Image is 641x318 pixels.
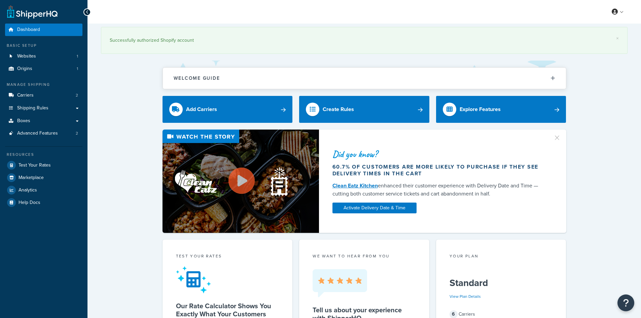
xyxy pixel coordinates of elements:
a: Boxes [5,115,82,127]
div: Your Plan [450,253,553,261]
div: Resources [5,152,82,157]
span: 2 [76,93,78,98]
div: Successfully authorized Shopify account [110,36,619,45]
a: Marketplace [5,172,82,184]
li: Origins [5,63,82,75]
span: Carriers [17,93,34,98]
span: 2 [76,131,78,136]
span: Marketplace [19,175,44,181]
a: Create Rules [299,96,429,123]
a: Advanced Features2 [5,127,82,140]
span: Analytics [19,187,37,193]
a: Help Docs [5,197,82,209]
div: enhanced their customer experience with Delivery Date and Time — cutting both customer service ti... [332,182,545,198]
a: Analytics [5,184,82,196]
li: Carriers [5,89,82,102]
a: Shipping Rules [5,102,82,114]
div: 60.7% of customers are more likely to purchase if they see delivery times in the cart [332,164,545,177]
img: Video thumbnail [163,130,319,233]
button: Open Resource Center [617,294,634,311]
span: Shipping Rules [17,105,48,111]
a: Add Carriers [163,96,293,123]
button: Welcome Guide [163,68,566,89]
span: Websites [17,54,36,59]
span: Advanced Features [17,131,58,136]
div: Manage Shipping [5,82,82,87]
div: Did you know? [332,149,545,159]
span: Boxes [17,118,30,124]
div: Create Rules [323,105,354,114]
li: Advanced Features [5,127,82,140]
div: Test your rates [176,253,279,261]
p: we want to hear from you [313,253,416,259]
a: × [616,36,619,41]
a: Activate Delivery Date & Time [332,203,417,213]
span: 1 [77,54,78,59]
span: Origins [17,66,32,72]
a: Origins1 [5,63,82,75]
span: Test Your Rates [19,163,51,168]
div: Basic Setup [5,43,82,48]
span: Dashboard [17,27,40,33]
h2: Welcome Guide [174,76,220,81]
a: Websites1 [5,50,82,63]
span: Help Docs [19,200,40,206]
a: Carriers2 [5,89,82,102]
a: Test Your Rates [5,159,82,171]
li: Websites [5,50,82,63]
div: Explore Features [460,105,501,114]
a: Explore Features [436,96,566,123]
span: 1 [77,66,78,72]
a: Dashboard [5,24,82,36]
h5: Standard [450,278,553,288]
a: View Plan Details [450,293,481,299]
a: Clean Eatz Kitchen [332,182,378,189]
div: Add Carriers [186,105,217,114]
